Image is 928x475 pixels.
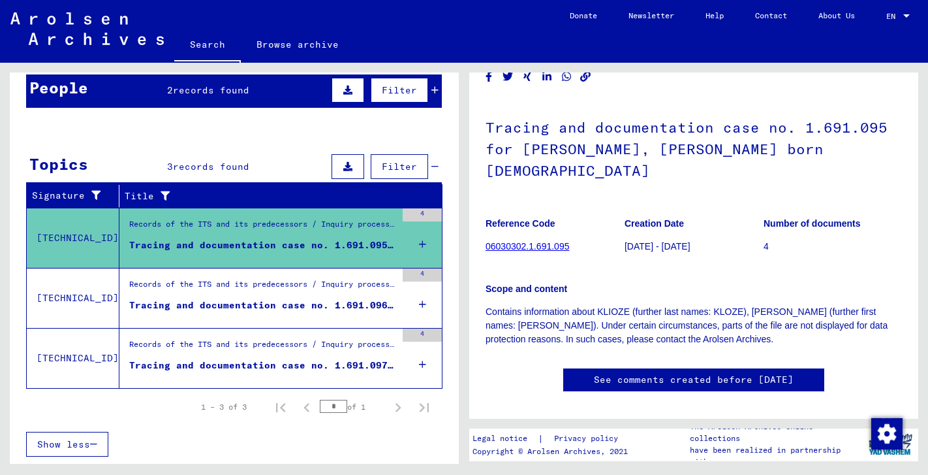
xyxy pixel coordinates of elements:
[241,29,354,60] a: Browse archive
[866,428,915,461] img: yv_logo.png
[521,69,534,85] button: Share on Xing
[129,238,396,252] div: Tracing and documentation case no. 1.691.095 for [PERSON_NAME], [PERSON_NAME] born [DEMOGRAPHIC_D...
[486,305,902,346] p: Contains information about KLIOZE (further last names: KLOZE), [PERSON_NAME] (further first names...
[486,241,569,252] a: 06030302.1.691.095
[501,69,515,85] button: Share on Twitter
[486,284,567,294] b: Scope and content
[690,421,862,444] p: The Arolsen Archives online collections
[764,218,861,229] b: Number of documents
[886,12,901,21] span: EN
[594,373,794,387] a: See comments created before [DATE]
[29,76,88,99] div: People
[167,84,173,96] span: 2
[540,69,554,85] button: Share on LinkedIn
[129,299,396,312] div: Tracing and documentation case no. 1.691.096 for [PERSON_NAME] [DEMOGRAPHIC_DATA]
[486,218,555,229] b: Reference Code
[125,189,416,203] div: Title
[690,444,862,468] p: have been realized in partnership with
[32,186,122,206] div: Signature
[32,189,109,203] div: Signature
[320,401,385,413] div: of 1
[625,218,684,229] b: Creation Date
[27,328,119,388] td: [TECHNICAL_ID]
[871,418,903,450] img: Change consent
[371,154,428,179] button: Filter
[403,329,442,342] div: 4
[411,394,437,420] button: Last page
[764,240,902,254] p: 4
[472,432,634,446] div: |
[544,432,634,446] a: Privacy policy
[26,432,108,457] button: Show less
[560,69,574,85] button: Share on WhatsApp
[371,78,428,103] button: Filter
[129,338,396,357] div: Records of the ITS and its predecessors / Inquiry processing / ITS case files as of 1947 / Reposi...
[382,161,417,172] span: Filter
[129,278,396,297] div: Records of the ITS and its predecessors / Inquiry processing / ITS case files as of 1947 / Reposi...
[173,84,249,96] span: records found
[382,84,417,96] span: Filter
[129,218,396,237] div: Records of the ITS and its predecessors / Inquiry processing / ITS case files as of 1947 / Reposi...
[125,186,429,206] div: Title
[129,359,396,372] div: Tracing and documentation case no. 1.691.097 for [PERSON_NAME] born [DEMOGRAPHIC_DATA]
[472,446,634,457] p: Copyright © Arolsen Archives, 2021
[625,240,763,254] p: [DATE] - [DATE]
[482,69,496,85] button: Share on Facebook
[294,394,320,420] button: Previous page
[385,394,411,420] button: Next page
[486,97,902,198] h1: Tracing and documentation case no. 1.691.095 for [PERSON_NAME], [PERSON_NAME] born [DEMOGRAPHIC_D...
[201,401,247,413] div: 1 – 3 of 3
[268,394,294,420] button: First page
[37,438,90,450] span: Show less
[174,29,241,63] a: Search
[27,268,119,328] td: [TECHNICAL_ID]
[472,432,538,446] a: Legal notice
[10,12,164,45] img: Arolsen_neg.svg
[579,69,593,85] button: Copy link
[403,269,442,282] div: 4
